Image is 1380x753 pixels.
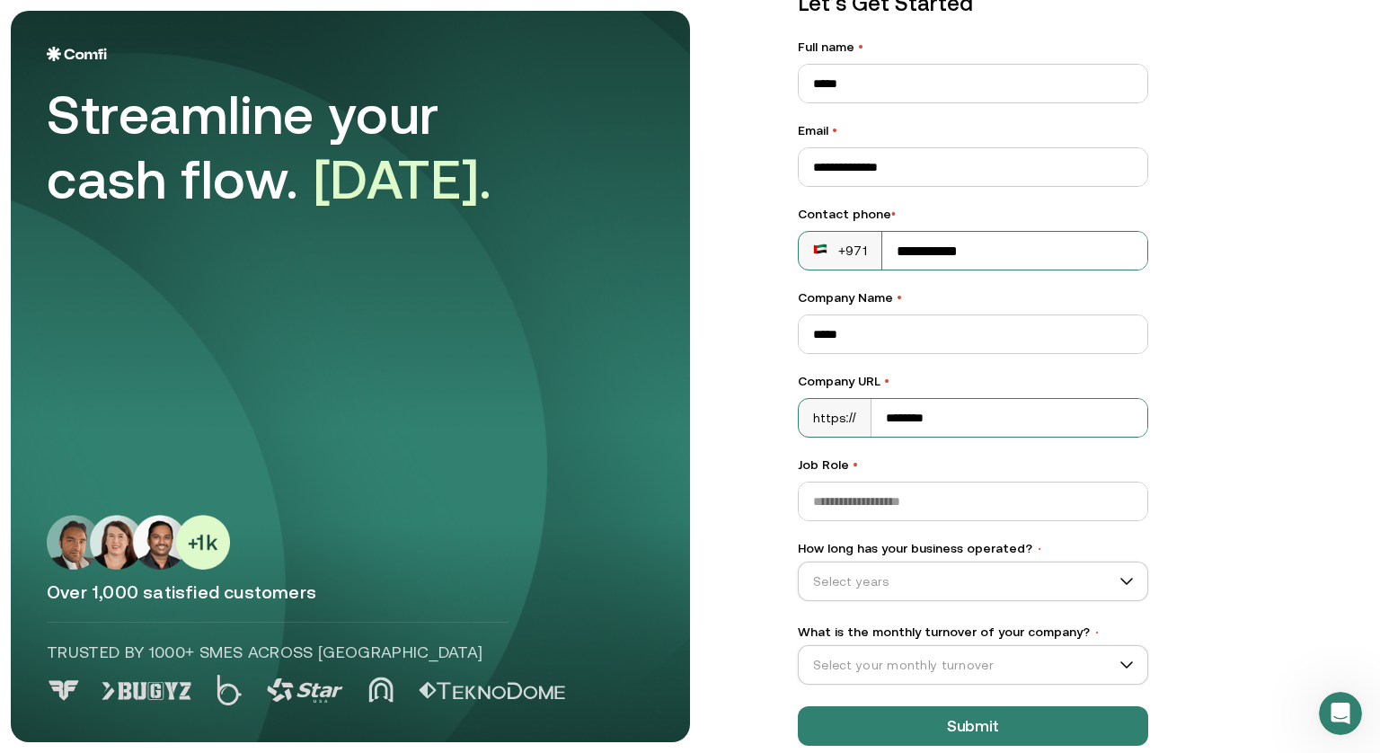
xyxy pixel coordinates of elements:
[47,47,107,61] img: Logo
[267,678,343,703] img: Logo 3
[798,205,1148,224] div: Contact phone
[798,288,1148,307] label: Company Name
[798,372,1148,391] label: Company URL
[798,623,1148,642] label: What is the monthly turnover of your company?
[314,148,492,210] span: [DATE].
[853,457,858,472] span: •
[47,641,509,664] p: Trusted by 1000+ SMEs across [GEOGRAPHIC_DATA]
[798,706,1148,746] button: Submit
[799,399,871,437] div: https://
[47,680,81,701] img: Logo 0
[102,682,191,700] img: Logo 1
[897,290,902,305] span: •
[1319,692,1362,735] iframe: Intercom live chat
[891,207,896,221] span: •
[419,682,565,700] img: Logo 5
[798,539,1148,558] label: How long has your business operated?
[1093,626,1101,639] span: •
[368,677,394,703] img: Logo 4
[798,38,1148,57] label: Full name
[1036,543,1043,555] span: •
[798,456,1148,474] label: Job Role
[813,242,867,260] div: +971
[832,123,837,137] span: •
[884,374,889,388] span: •
[47,580,654,604] p: Over 1,000 satisfied customers
[798,121,1148,140] label: Email
[47,83,550,212] div: Streamline your cash flow.
[858,40,863,54] span: •
[217,675,242,705] img: Logo 2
